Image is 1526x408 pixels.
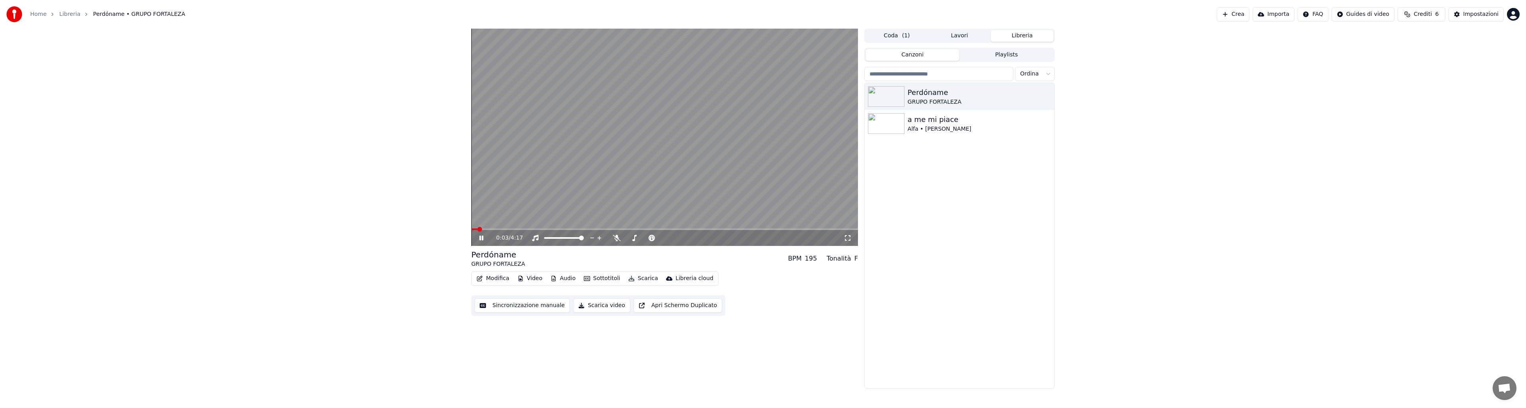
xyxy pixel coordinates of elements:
div: Alfa • [PERSON_NAME] [908,125,1051,133]
button: Apri Schermo Duplicato [633,298,722,313]
img: youka [6,6,22,22]
button: Coda [866,30,928,42]
div: GRUPO FORTALEZA [908,98,1051,106]
a: Libreria [59,10,80,18]
div: Libreria cloud [676,275,713,282]
div: Tonalità [827,254,851,263]
button: Audio [547,273,579,284]
button: Sottotitoli [581,273,624,284]
a: Home [30,10,46,18]
button: Libreria [991,30,1053,42]
nav: breadcrumb [30,10,185,18]
div: Impostazioni [1463,10,1499,18]
span: ( 1 ) [902,32,910,40]
button: Crea [1217,7,1249,21]
button: Canzoni [866,49,960,61]
span: Crediti [1414,10,1432,18]
button: Video [514,273,546,284]
div: BPM [788,254,802,263]
span: 6 [1435,10,1439,18]
button: Crediti6 [1398,7,1445,21]
span: Perdóname • GRUPO FORTALEZA [93,10,185,18]
div: / [496,234,515,242]
div: Perdóname [908,87,1051,98]
button: Lavori [928,30,991,42]
span: 0:03 [496,234,509,242]
div: F [854,254,858,263]
button: Playlists [959,49,1053,61]
button: Modifica [473,273,513,284]
button: Scarica video [573,298,630,313]
button: Sincronizzazione manuale [474,298,570,313]
span: 4:17 [511,234,523,242]
button: Importa [1253,7,1294,21]
div: a me mi piace [908,114,1051,125]
a: Aprire la chat [1493,376,1516,400]
button: Scarica [625,273,661,284]
div: Perdóname [471,249,525,260]
div: 195 [805,254,817,263]
div: GRUPO FORTALEZA [471,260,525,268]
button: Impostazioni [1449,7,1504,21]
button: FAQ [1297,7,1328,21]
button: Guides di video [1332,7,1394,21]
span: Ordina [1020,70,1039,78]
